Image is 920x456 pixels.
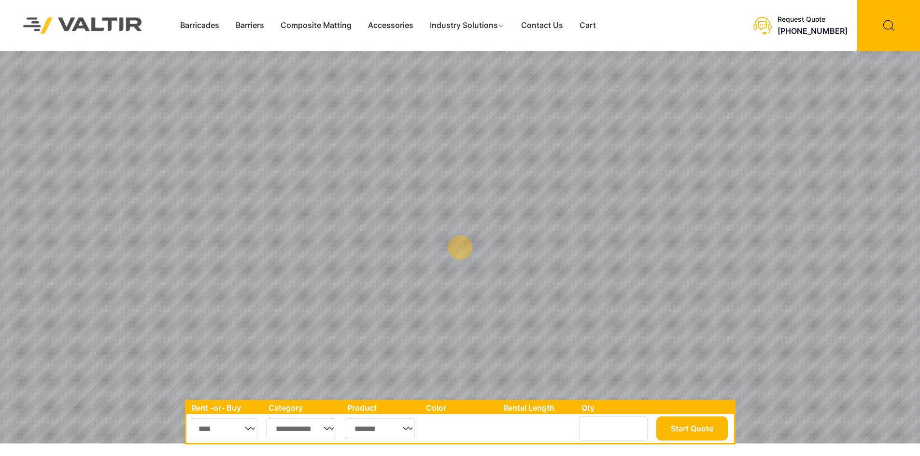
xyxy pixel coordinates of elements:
[513,18,571,33] a: Contact Us
[186,401,264,414] th: Rent -or- Buy
[342,401,421,414] th: Product
[264,401,343,414] th: Category
[272,18,360,33] a: Composite Matting
[421,401,499,414] th: Color
[498,401,577,414] th: Rental Length
[360,18,422,33] a: Accessories
[227,18,272,33] a: Barriers
[778,15,848,24] div: Request Quote
[656,416,728,441] button: Start Quote
[778,26,848,36] a: [PHONE_NUMBER]
[11,5,155,46] img: Valtir Rentals
[577,401,653,414] th: Qty
[571,18,604,33] a: Cart
[172,18,227,33] a: Barricades
[422,18,513,33] a: Industry Solutions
